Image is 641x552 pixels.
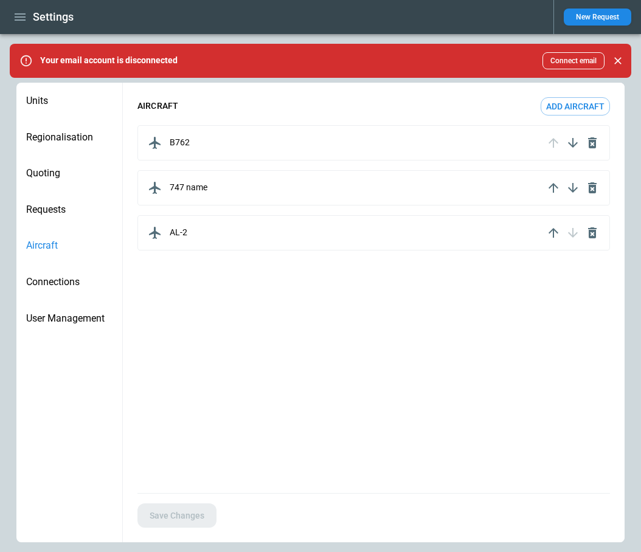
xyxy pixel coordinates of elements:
[26,167,113,179] span: Quoting
[16,264,122,300] div: Connections
[16,300,122,337] div: User Management
[16,83,122,119] div: Units
[609,52,626,69] button: Close
[16,191,122,228] div: Requests
[26,276,113,288] span: Connections
[170,137,190,148] p: B762
[16,119,122,156] div: Regionalisation
[26,204,113,216] span: Requests
[564,9,631,26] button: New Request
[170,227,187,238] p: AL-2
[33,10,74,24] h1: Settings
[16,155,122,191] div: Quoting
[609,47,626,74] div: dismiss
[26,131,113,143] span: Regionalisation
[137,101,178,111] h6: AIRCRAFT
[26,240,113,252] span: Aircraft
[541,97,610,116] button: Add aircraft
[40,55,178,66] p: Your email account is disconnected
[542,52,605,69] button: Connect email
[16,227,122,264] div: Aircraft
[26,312,113,325] span: User Management
[26,95,113,107] span: Units
[170,182,207,193] p: 747 name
